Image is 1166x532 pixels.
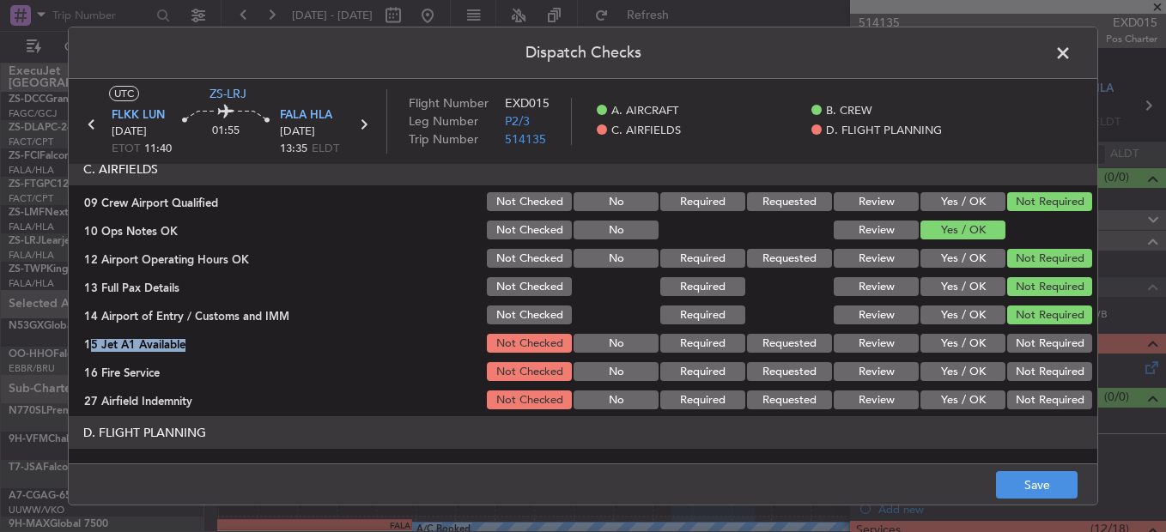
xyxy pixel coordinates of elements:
[826,123,942,140] span: D. FLIGHT PLANNING
[920,249,1005,268] button: Yes / OK
[834,390,919,409] button: Review
[920,334,1005,353] button: Yes / OK
[834,305,919,324] button: Review
[834,334,919,353] button: Review
[996,471,1078,499] button: Save
[834,249,919,268] button: Review
[1007,362,1092,381] button: Not Required
[920,221,1005,239] button: Yes / OK
[69,27,1097,79] header: Dispatch Checks
[1007,192,1092,211] button: Not Required
[826,103,872,120] span: B. CREW
[920,362,1005,381] button: Yes / OK
[920,192,1005,211] button: Yes / OK
[834,192,919,211] button: Review
[1007,334,1092,353] button: Not Required
[834,221,919,239] button: Review
[920,390,1005,409] button: Yes / OK
[1007,249,1092,268] button: Not Required
[834,277,919,296] button: Review
[834,362,919,381] button: Review
[920,305,1005,324] button: Yes / OK
[920,277,1005,296] button: Yes / OK
[1007,390,1092,409] button: Not Required
[1007,277,1092,296] button: Not Required
[1007,305,1092,324] button: Not Required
